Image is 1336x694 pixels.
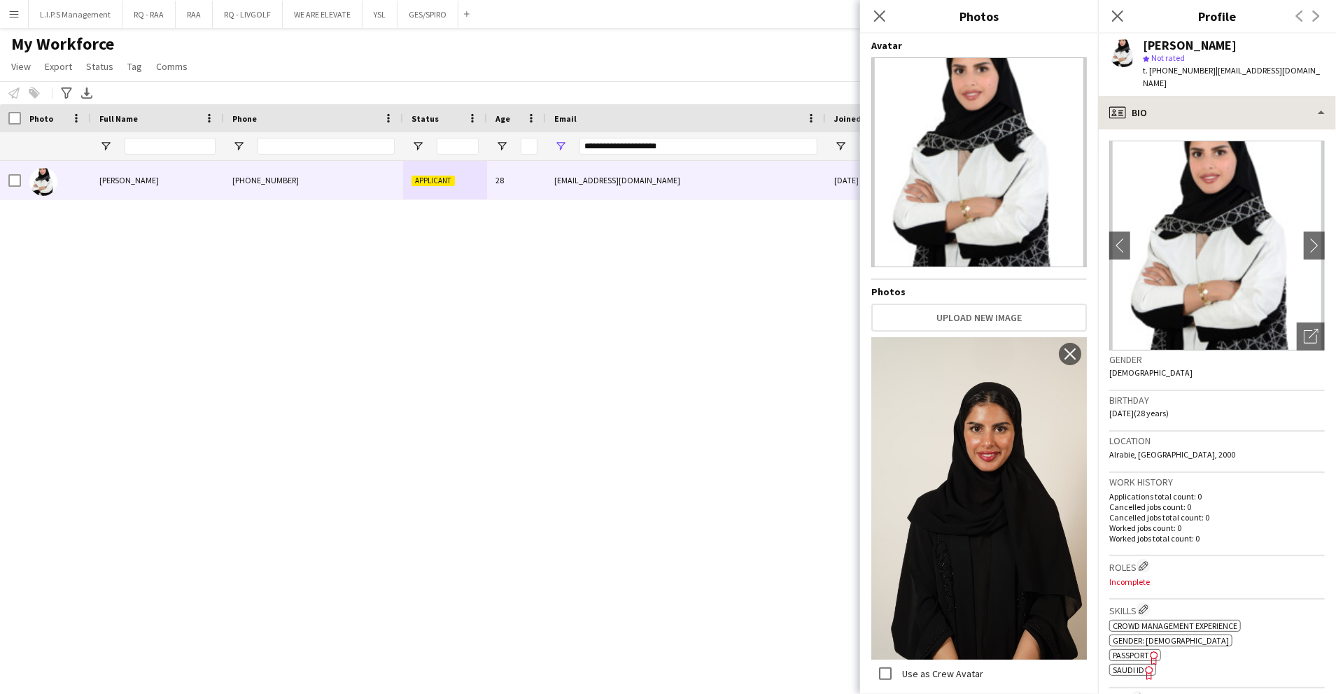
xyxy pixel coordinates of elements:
span: View [11,60,31,73]
h3: Work history [1109,476,1325,488]
button: L.I.P.S Management [29,1,122,28]
button: YSL [363,1,398,28]
p: Incomplete [1109,576,1325,587]
p: Worked jobs count: 0 [1109,523,1325,533]
span: SAUDI ID [1113,665,1144,675]
div: Bio [1098,96,1336,129]
input: Phone Filter Input [258,138,395,155]
a: Comms [150,57,193,76]
app-action-btn: Advanced filters [58,85,75,101]
p: Worked jobs total count: 0 [1109,533,1325,544]
input: Full Name Filter Input [125,138,216,155]
span: Applicant [412,176,455,186]
p: Applications total count: 0 [1109,491,1325,502]
h3: Birthday [1109,394,1325,406]
span: Comms [156,60,188,73]
h3: Skills [1109,602,1325,617]
span: Photo [29,113,53,124]
span: Passport [1113,650,1149,660]
div: Open photos pop-in [1297,323,1325,350]
span: Full Name [99,113,138,124]
span: Age [495,113,510,124]
a: Export [39,57,78,76]
button: Open Filter Menu [232,140,245,153]
input: Email Filter Input [579,138,817,155]
span: My Workforce [11,34,114,55]
button: Upload new image [871,304,1087,332]
app-action-btn: Export XLSX [78,85,95,101]
button: RQ - LIVGOLF [213,1,283,28]
p: Cancelled jobs total count: 0 [1109,512,1325,523]
a: View [6,57,36,76]
div: 28 [487,161,546,199]
span: Joined [834,113,862,124]
span: Crowd management experience [1113,621,1237,631]
button: RQ - RAA [122,1,176,28]
span: [DEMOGRAPHIC_DATA] [1109,367,1193,378]
div: [PHONE_NUMBER] [224,161,403,199]
img: Razan Albaqami [29,168,57,196]
h4: Avatar [871,39,1087,52]
h3: Profile [1098,7,1336,25]
span: Not rated [1151,52,1185,63]
button: WE ARE ELEVATE [283,1,363,28]
span: Status [412,113,439,124]
button: Open Filter Menu [99,140,112,153]
button: Open Filter Menu [495,140,508,153]
input: Joined Filter Input [859,138,901,155]
input: Status Filter Input [437,138,479,155]
img: Crew photo 1114977 [871,337,1087,660]
span: Alrabie, [GEOGRAPHIC_DATA], 2000 [1109,449,1235,460]
span: Gender: [DEMOGRAPHIC_DATA] [1113,635,1229,646]
span: Status [86,60,113,73]
span: Tag [127,60,142,73]
a: Tag [122,57,148,76]
h3: Roles [1109,559,1325,574]
h3: Photos [860,7,1098,25]
p: Cancelled jobs count: 0 [1109,502,1325,512]
h3: Gender [1109,353,1325,366]
span: [PERSON_NAME] [99,175,159,185]
img: Crew avatar [871,57,1087,267]
button: Open Filter Menu [554,140,567,153]
button: Open Filter Menu [834,140,847,153]
div: [DATE] [826,161,910,199]
label: Use as Crew Avatar [899,667,983,680]
div: [EMAIL_ADDRESS][DOMAIN_NAME] [546,161,826,199]
span: Export [45,60,72,73]
button: Open Filter Menu [412,140,424,153]
span: | [EMAIL_ADDRESS][DOMAIN_NAME] [1143,65,1320,88]
button: GES/SPIRO [398,1,458,28]
h3: Location [1109,434,1325,447]
span: t. [PHONE_NUMBER] [1143,65,1216,76]
button: RAA [176,1,213,28]
div: [PERSON_NAME] [1143,39,1237,52]
a: Status [80,57,119,76]
img: Crew avatar or photo [1109,141,1325,350]
span: Phone [232,113,257,124]
input: Age Filter Input [521,138,537,155]
span: [DATE] (28 years) [1109,408,1169,418]
span: Email [554,113,577,124]
h4: Photos [871,285,1087,298]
